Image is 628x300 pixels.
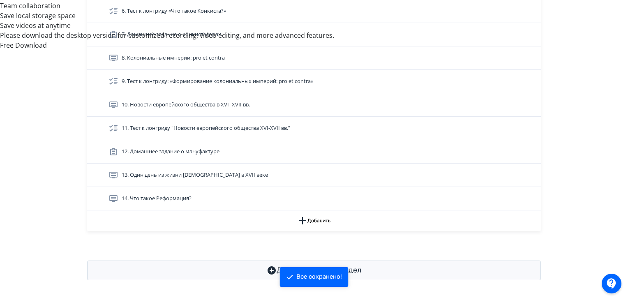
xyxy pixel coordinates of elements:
span: 8. Колониальные империи: pro et contra [122,54,225,62]
div: 8. Колониальные империи: pro et contra [87,46,541,70]
span: 11. Тест к лонгриду "Новости европейского общества XVI-XVII вв." [122,124,290,132]
span: 12. Домашнее задание о мануфактуре [122,148,219,156]
div: 7. Домашнее задание о конкистадорах [87,23,541,46]
div: 12. Домашнее задание о мануфактуре [87,140,541,164]
button: Добавить новый раздел [87,261,541,280]
div: 14. Что такое Реформация? [87,187,541,210]
span: 13. Один день из жизни европейца в XVII веке [122,171,268,179]
div: 10. Новости европейского общества в XVI–XVII вв. [87,93,541,117]
span: 9. Тест к лонгриду: «Формирование колониальных империй: pro et contra» [122,77,313,85]
div: Все сохранено! [296,273,342,281]
span: 14. Что такое Реформация? [122,194,192,203]
div: 11. Тест к лонгриду "Новости европейского общества XVI-XVII вв." [87,117,541,140]
span: 6. Тест к лонгриду «Что такое Конкиста?» [122,7,226,15]
button: Добавить [87,210,541,231]
span: 10. Новости европейского общества в XVI–XVII вв. [122,101,250,109]
div: 9. Тест к лонгриду: «Формирование колониальных империй: pro et contra» [87,70,541,93]
div: 13. Один день из жизни [DEMOGRAPHIC_DATA] в XVII веке [87,164,541,187]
